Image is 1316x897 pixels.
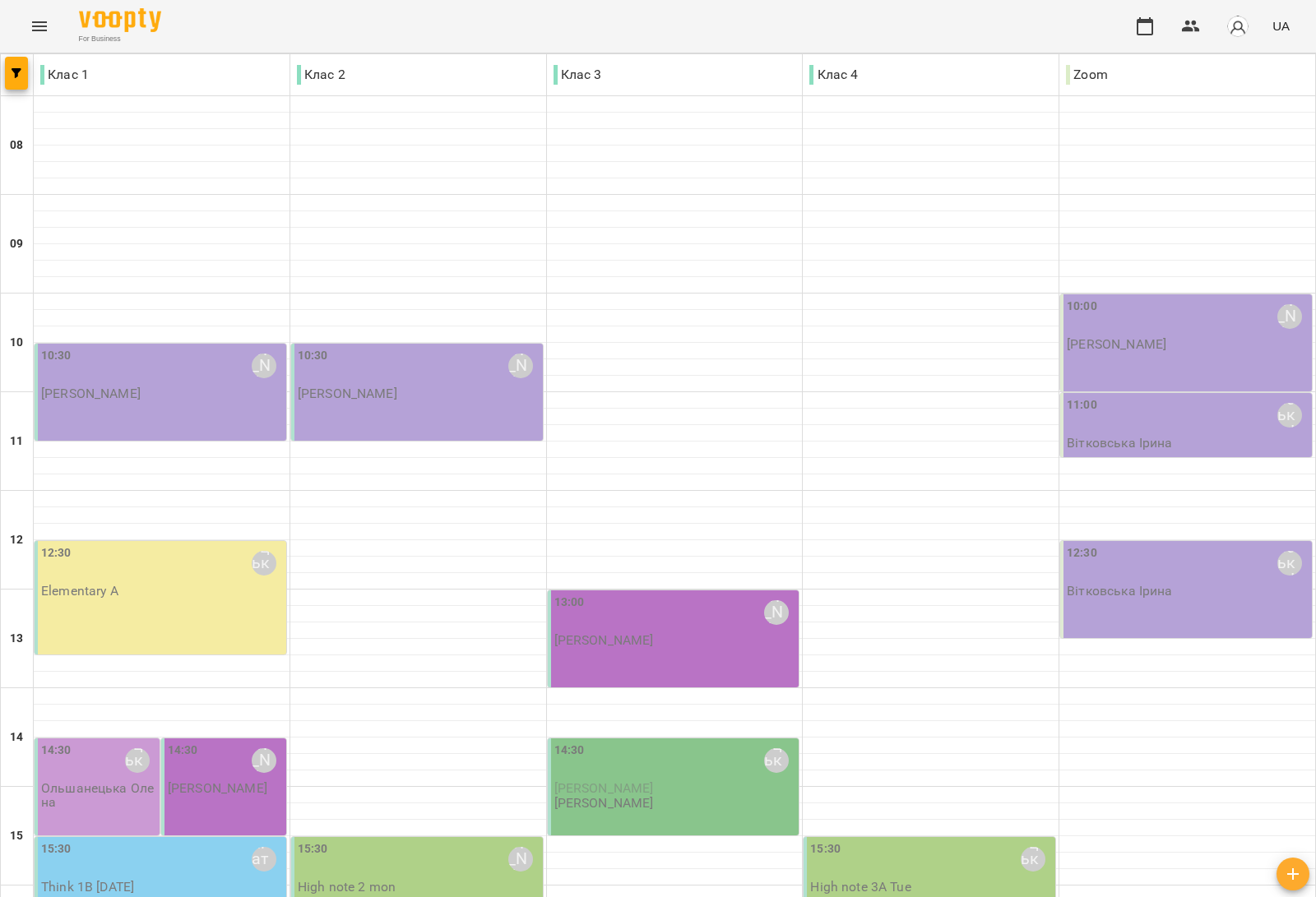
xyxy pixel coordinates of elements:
p: Think 1B [DATE] [41,880,134,894]
label: 13:00 [554,594,585,612]
p: Клас 4 [809,65,858,85]
p: Клас 3 [554,65,602,85]
p: Zoom [1066,65,1108,85]
p: [PERSON_NAME] [298,386,397,400]
p: High note 2 mon [298,880,396,894]
h6: 09 [10,235,23,253]
div: Дем'янчук Катерина [764,600,789,625]
label: 15:30 [810,840,841,858]
div: Ольшанецька Олена [252,551,276,576]
img: Voopty Logo [79,8,161,32]
div: Вітковська Ірина [1277,551,1302,576]
h6: 15 [10,827,23,845]
div: Димитрієва Олександра [252,354,276,378]
div: Ольшанецька Олена [764,748,789,773]
div: Ольшанецька Олена [125,748,150,773]
button: Створити урок [1277,858,1309,890]
h6: 13 [10,630,23,648]
label: 15:30 [298,840,328,858]
p: [PERSON_NAME] [554,796,654,810]
p: Elementary A [41,584,118,598]
h6: 12 [10,531,23,549]
p: [PERSON_NAME] [168,781,267,795]
div: Скоробагата Оксана [252,847,276,872]
img: avatar_s.png [1226,15,1249,38]
label: 11:00 [1067,396,1097,414]
label: 15:30 [41,840,72,858]
label: 10:30 [41,347,72,365]
label: 14:30 [41,742,72,760]
h6: 10 [10,334,23,352]
p: Ольшанецька Олена [41,781,156,810]
div: Гайн Анастасія [1277,304,1302,329]
p: Вітковська Ірина [1067,584,1172,598]
label: 14:30 [168,742,198,760]
label: 10:30 [298,347,328,365]
h6: 11 [10,432,23,451]
p: [PERSON_NAME] [1067,337,1166,351]
p: Клас 1 [40,65,89,85]
h6: 08 [10,136,23,155]
p: [PERSON_NAME] [554,633,654,647]
h6: 14 [10,728,23,747]
button: UA [1266,11,1296,41]
label: 12:30 [41,544,72,562]
div: Дем'янчук Катерина [252,748,276,773]
p: [PERSON_NAME] [41,386,141,400]
p: Вітковська Ірина [1067,436,1172,450]
span: [PERSON_NAME] [554,780,654,796]
p: Клас 2 [297,65,345,85]
p: High note 3A Tue [810,880,911,894]
div: Дем'янчук Катерина [508,847,533,872]
span: UA [1272,17,1290,35]
div: Ольшанецька Олена [1021,847,1045,872]
span: For Business [79,34,161,44]
div: Димитрієва Олександра [508,354,533,378]
label: 10:00 [1067,298,1097,316]
label: 14:30 [554,742,585,760]
label: 12:30 [1067,544,1097,562]
button: Menu [20,7,59,46]
div: Вітковська Ірина [1277,403,1302,428]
